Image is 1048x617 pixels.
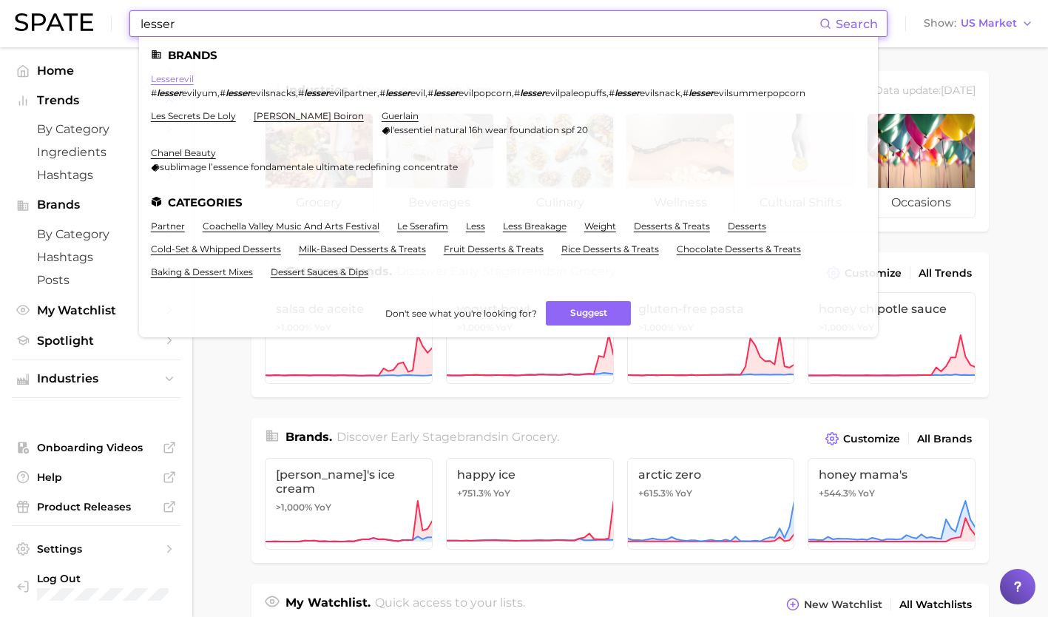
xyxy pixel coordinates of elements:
span: Product Releases [37,500,155,513]
a: [PERSON_NAME] boiron [254,110,364,121]
span: # [514,87,520,98]
span: sublimage l’essence fondamentale ultimate redefining concentrate [160,161,458,172]
span: Posts [37,273,155,287]
a: happy ice+751.3% YoY [446,458,614,550]
button: Industries [12,368,180,390]
span: evilpartner [329,87,377,98]
span: Brands . [285,430,332,444]
a: less breakage [503,220,567,232]
a: Home [12,59,180,82]
a: rice desserts & treats [561,243,659,254]
a: gluten-free pasta>1,000% YoY [627,292,795,384]
span: >1,000% [276,502,312,513]
span: YoY [858,488,875,499]
a: milk-based desserts & treats [299,243,426,254]
span: evilsnacks [251,87,296,98]
a: chocolate desserts & treats [677,243,801,254]
button: Trends [12,90,180,112]
span: [PERSON_NAME]'s ice cream [276,468,422,496]
button: ShowUS Market [920,14,1037,33]
span: evilsummerpopcorn [714,87,805,98]
span: Hashtags [37,168,155,182]
span: Show [924,19,956,27]
a: All Watchlists [896,595,976,615]
h1: My Watchlist. [285,594,371,615]
span: # [298,87,304,98]
span: # [220,87,226,98]
span: # [427,87,433,98]
a: Hashtags [12,246,180,269]
a: occasions [867,113,976,218]
input: Search here for a brand, industry, or ingredient [139,11,819,36]
span: by Category [37,122,155,136]
em: lesser [385,87,410,98]
a: desserts & treats [634,220,710,232]
span: Don't see what you're looking for? [385,308,537,319]
span: +615.3% [638,488,673,499]
span: +544.3% [819,488,856,499]
span: Ingredients [37,145,155,159]
a: chanel beauty [151,147,216,158]
span: Help [37,471,155,484]
em: lesser [157,87,182,98]
a: les secrets de loly [151,110,236,121]
span: YoY [493,488,510,499]
a: [PERSON_NAME]'s ice cream>1,000% YoY [265,458,433,550]
a: Ingredients [12,141,180,163]
span: Settings [37,542,155,556]
img: SPATE [15,13,93,31]
a: partner [151,220,185,232]
em: lesser [304,87,329,98]
span: Hashtags [37,250,155,264]
span: +751.3% [457,488,491,499]
span: by Category [37,227,155,241]
span: evilyum [182,87,217,98]
div: , , , , , , , [151,87,805,98]
li: Categories [151,196,866,209]
a: My Watchlist [12,299,180,322]
span: Search [836,17,878,31]
span: evilpopcorn [459,87,512,98]
span: All Trends [919,267,972,280]
span: Log Out [37,572,197,585]
a: All Brands [913,429,976,449]
span: # [151,87,157,98]
span: All Watchlists [899,599,972,611]
span: l'essentiel natural 16h wear foundation spf 20 [391,124,588,135]
a: honey chipotle sauce>1,000% YoY [808,292,976,384]
a: yogurt bowl>1,000% YoY [446,292,614,384]
span: YoY [314,502,331,513]
span: YoY [675,488,692,499]
a: fruit desserts & treats [444,243,544,254]
a: Spotlight [12,329,180,352]
span: evil [410,87,425,98]
span: Trends [37,94,155,107]
span: Onboarding Videos [37,441,155,454]
em: lesser [615,87,640,98]
button: Brands [12,194,180,216]
span: All Brands [917,433,972,445]
em: lesser [433,87,459,98]
span: My Watchlist [37,303,155,317]
a: coachella valley music and arts festival [203,220,379,232]
li: Brands [151,49,866,61]
a: by Category [12,223,180,246]
a: baking & dessert mixes [151,266,253,277]
a: Product Releases [12,496,180,518]
a: Onboarding Videos [12,436,180,459]
a: Hashtags [12,163,180,186]
span: occasions [868,188,975,218]
span: grocery [512,430,557,444]
a: All Trends [915,263,976,283]
em: lesser [689,87,714,98]
a: salsa de aceite>1,000% YoY [265,292,433,384]
a: arctic zero+615.3% YoY [627,458,795,550]
span: # [609,87,615,98]
span: happy ice [457,468,603,482]
a: Help [12,466,180,488]
span: arctic zero [638,468,784,482]
button: New Watchlist [782,594,886,615]
span: New Watchlist [804,599,882,611]
span: Customize [843,433,900,445]
a: Log out. Currently logged in with e-mail nuria@godwinretailgroup.com. [12,567,180,605]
